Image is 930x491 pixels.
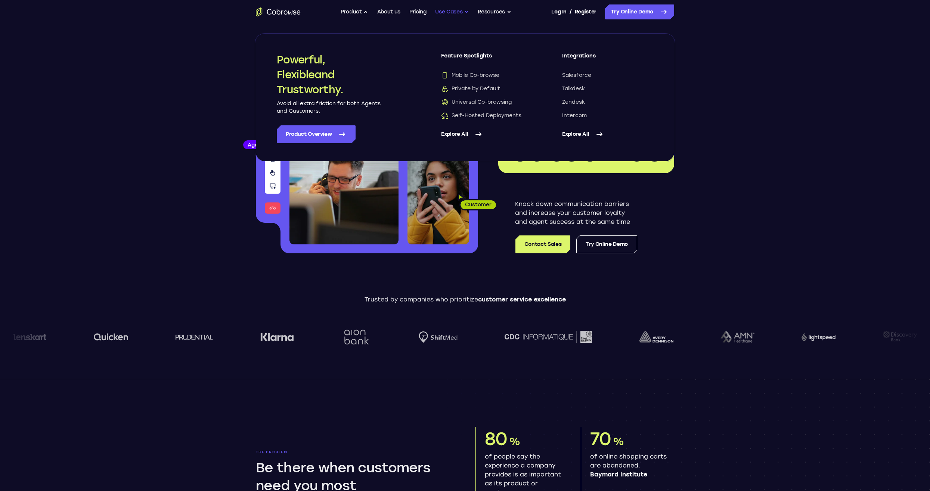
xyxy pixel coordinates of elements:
span: Integrations [562,52,653,66]
span: 80 [485,428,507,450]
img: Aion Bank [264,322,294,352]
img: Discovery Bank [806,329,840,344]
a: Log In [551,4,566,19]
img: Private by Default [441,85,449,93]
span: Mobile Co-browse [441,72,499,79]
span: Baymard Institute [590,470,668,479]
p: Knock down communication barriers and increase your customer loyalty and agent success at the sam... [515,200,637,226]
a: Self-Hosted DeploymentsSelf-Hosted Deployments [441,112,532,119]
button: Use Cases [435,4,469,19]
span: % [509,435,520,448]
span: Zendesk [562,98,585,106]
img: A customer holding their phone [407,156,469,244]
a: Talkdesk [562,85,653,93]
span: Self-Hosted Deployments [441,112,521,119]
a: Mobile Co-browseMobile Co-browse [441,72,532,79]
span: Feature Spotlights [441,52,532,66]
img: Self-Hosted Deployments [441,112,449,119]
img: Shiftmed [341,331,380,343]
span: Universal Co-browsing [441,98,512,106]
button: Resources [478,4,511,19]
a: Intercom [562,112,653,119]
img: avery-dennison [562,331,596,343]
a: About us [377,4,400,19]
a: Try Online Demo [576,235,637,253]
img: CDC Informatique [428,331,515,343]
p: Avoid all extra friction for both Agents and Customers. [277,100,381,115]
a: Product Overview [277,125,356,143]
button: Product [341,4,368,19]
span: Private by Default [441,85,500,93]
a: Explore All [562,125,653,143]
a: Try Online Demo [605,4,674,19]
a: Register [575,4,596,19]
h2: Powerful, Flexible and Trustworthy. [277,52,381,97]
a: Universal Co-browsingUniversal Co-browsing [441,98,532,106]
span: 70 [590,428,611,450]
img: AMN Healthcare [644,331,678,343]
img: prudential [98,334,136,340]
span: % [613,435,624,448]
a: Private by DefaultPrivate by Default [441,85,532,93]
a: Explore All [441,125,532,143]
img: Universal Co-browsing [441,98,449,106]
p: of online shopping carts are abandoned. [590,452,668,479]
span: Talkdesk [562,85,585,93]
a: Zendesk [562,98,653,106]
a: Contact Sales [515,235,570,253]
a: Salesforce [562,72,653,79]
img: A customer support agent talking on the phone [289,111,399,244]
a: Pricing [409,4,427,19]
img: Klarna [183,332,217,341]
span: Salesforce [562,72,591,79]
span: customer service excellence [478,296,566,303]
img: Mobile Co-browse [441,72,449,79]
img: Lightspeed [725,333,759,341]
p: The problem [256,450,455,454]
span: Intercom [562,112,587,119]
span: / [570,7,572,16]
a: Go to the home page [256,7,301,16]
